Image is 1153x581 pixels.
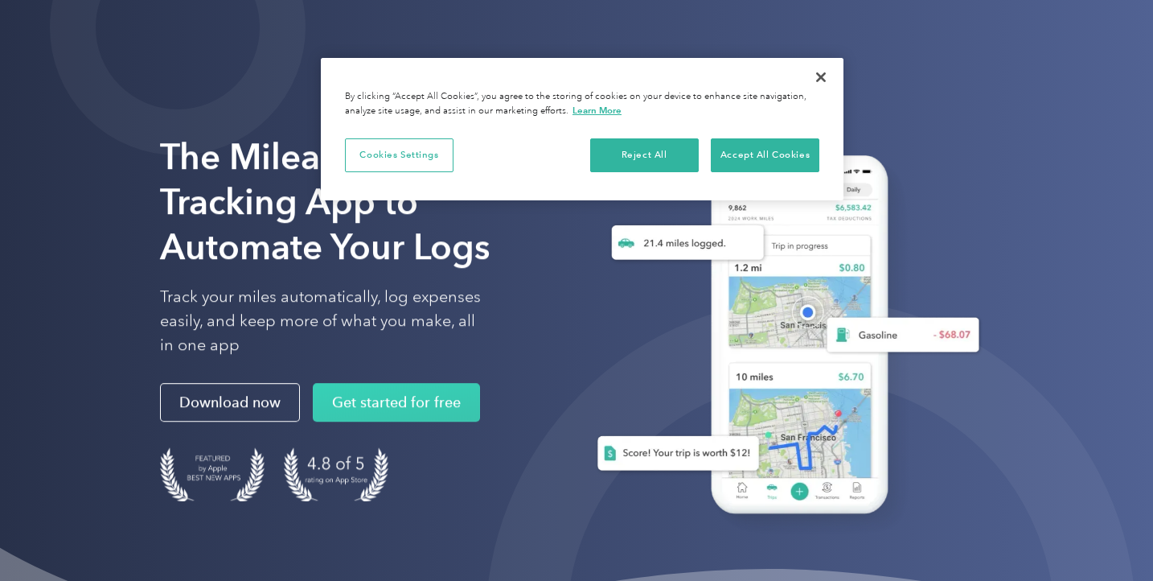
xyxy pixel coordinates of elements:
[345,138,453,172] button: Cookies Settings
[321,58,843,200] div: Cookie banner
[572,105,622,116] a: More information about your privacy, opens in a new tab
[160,286,482,358] p: Track your miles automatically, log expenses easily, and keep more of what you make, all in one app
[313,384,480,422] a: Get started for free
[321,58,843,200] div: Privacy
[160,448,265,502] img: Badge for Featured by Apple Best New Apps
[803,60,839,95] button: Close
[284,448,388,502] img: 4.9 out of 5 stars on the app store
[345,90,819,118] div: By clicking “Accept All Cookies”, you agree to the storing of cookies on your device to enhance s...
[711,138,819,172] button: Accept All Cookies
[590,138,699,172] button: Reject All
[160,135,490,268] strong: The Mileage Tracking App to Automate Your Logs
[572,139,992,538] img: Everlance, mileage tracker app, expense tracking app
[160,384,300,422] a: Download now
